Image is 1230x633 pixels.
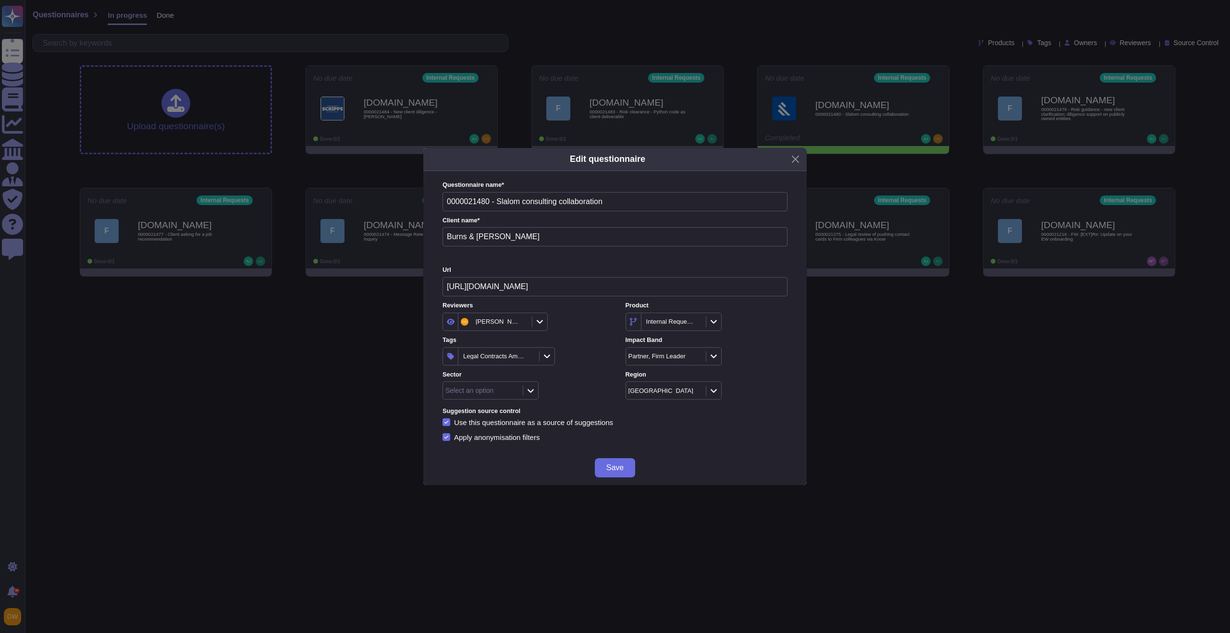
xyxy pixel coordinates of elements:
h5: Edit questionnaire [570,153,645,166]
div: Legal Contracts Americas [463,353,527,359]
label: Reviewers [443,303,604,309]
input: Enter questionnaire name [443,192,787,211]
label: Client name [443,218,787,224]
div: Apply anonymisation filters [454,434,541,441]
label: Suggestion source control [443,408,787,414]
label: Questionnaire name [443,182,787,188]
div: [GEOGRAPHIC_DATA] [628,388,693,394]
span: Save [606,464,624,472]
label: Sector [443,372,604,378]
input: Enter company name of the client [443,227,787,246]
label: Impact Band [626,337,787,343]
button: Close [788,152,803,167]
label: Region [626,372,787,378]
label: Product [626,303,787,309]
input: Online platform url [443,277,787,296]
label: Url [443,267,787,273]
button: Save [595,458,635,477]
img: user [461,318,468,326]
div: Partner, Firm Leader [628,353,686,359]
div: Use this questionnaire as a source of suggestions [454,419,613,426]
div: Internal Requests [646,318,694,325]
div: Select an option [445,387,493,394]
div: [PERSON_NAME] [476,318,520,325]
label: Tags [443,337,604,343]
